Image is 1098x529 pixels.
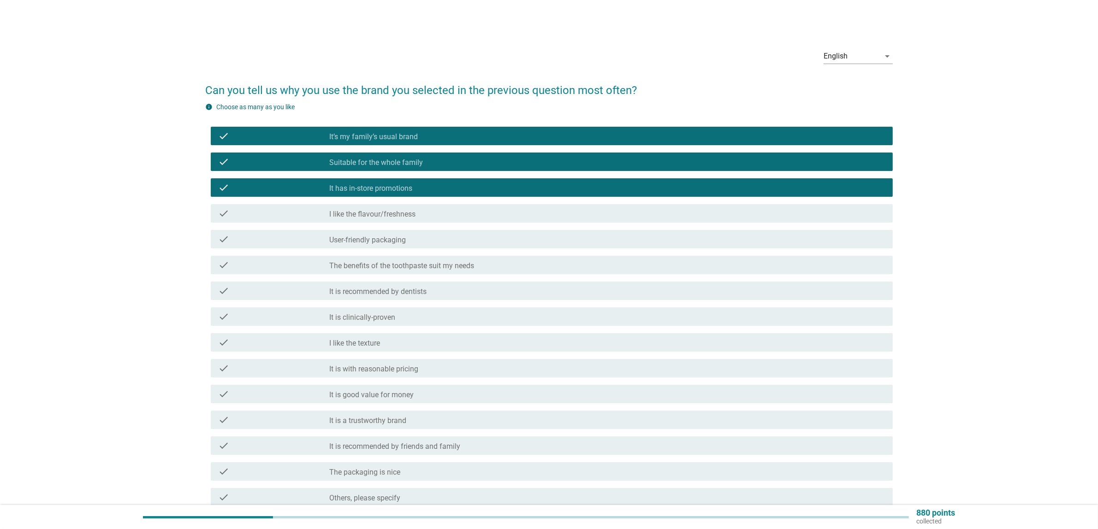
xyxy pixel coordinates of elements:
label: It has in-store promotions [329,184,412,193]
i: check [218,388,229,400]
i: check [218,234,229,245]
p: collected [916,517,955,525]
i: arrow_drop_down [882,51,893,62]
i: check [218,466,229,477]
label: Others, please specify [329,494,400,503]
label: I like the flavour/freshness [329,210,415,219]
i: info [205,103,213,111]
label: I like the texture [329,339,380,348]
i: check [218,285,229,296]
label: It is clinically-proven [329,313,395,322]
i: check [218,311,229,322]
label: The benefits of the toothpaste suit my needs [329,261,474,270]
i: check [218,440,229,451]
label: It is recommended by friends and family [329,442,460,451]
i: check [218,130,229,141]
label: Suitable for the whole family [329,158,423,167]
i: check [218,492,229,503]
label: Choose as many as you like [216,103,295,111]
i: check [218,182,229,193]
i: check [218,414,229,425]
label: It is good value for money [329,390,414,400]
i: check [218,156,229,167]
label: User-friendly packaging [329,235,406,245]
label: It is recommended by dentists [329,287,427,296]
label: It is a trustworthy brand [329,416,406,425]
i: check [218,363,229,374]
label: It’s my family’s usual brand [329,132,418,141]
label: The packaging is nice [329,468,400,477]
p: 880 points [916,509,955,517]
i: check [218,337,229,348]
label: It is with reasonable pricing [329,364,418,374]
i: check [218,259,229,270]
div: English [824,52,848,60]
i: check [218,208,229,219]
h2: Can you tell us why you use the brand you selected in the previous question most often? [205,73,893,99]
